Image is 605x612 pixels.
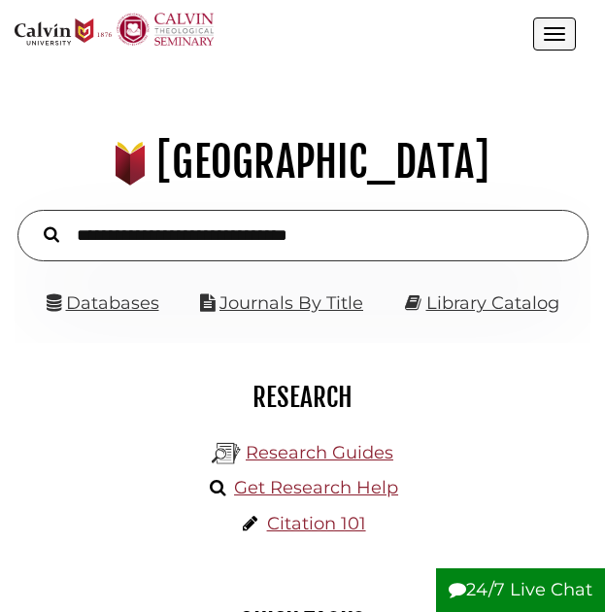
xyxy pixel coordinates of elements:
[212,439,241,468] img: Hekman Library Logo
[29,381,576,414] h2: Research
[34,221,69,246] button: Search
[533,17,576,51] button: Open the menu
[47,292,159,314] a: Databases
[234,477,398,498] a: Get Research Help
[426,292,559,314] a: Library Catalog
[23,136,581,188] h1: [GEOGRAPHIC_DATA]
[219,292,363,314] a: Journals By Title
[117,13,214,46] img: Calvin Theological Seminary
[267,513,366,534] a: Citation 101
[44,226,59,244] i: Search
[246,442,393,463] a: Research Guides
